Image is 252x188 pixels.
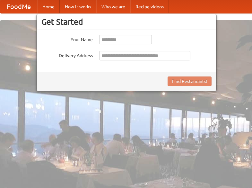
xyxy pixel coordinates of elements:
[130,0,169,13] a: Recipe videos
[41,35,93,43] label: Your Name
[96,0,130,13] a: Who we are
[60,0,96,13] a: How it works
[37,0,60,13] a: Home
[41,51,93,59] label: Delivery Address
[168,76,212,86] button: Find Restaurants!
[0,0,37,13] a: FoodMe
[41,17,212,27] h3: Get Started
